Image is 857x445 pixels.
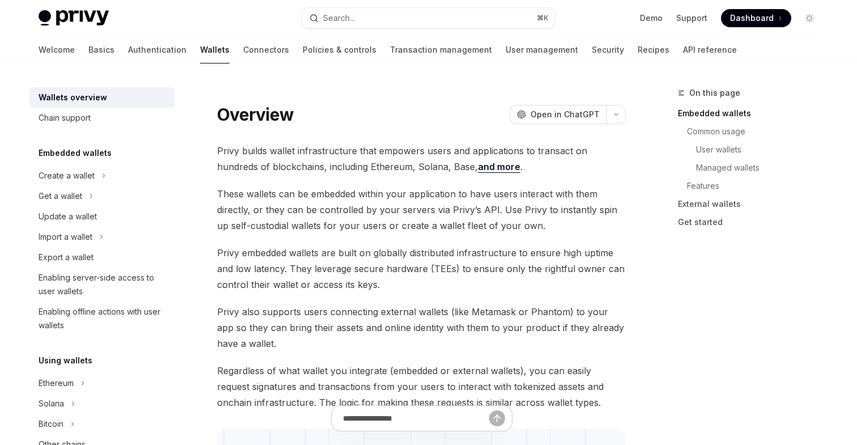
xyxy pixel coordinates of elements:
[687,122,828,141] a: Common usage
[29,268,175,302] a: Enabling server-side access to user wallets
[800,9,818,27] button: Toggle dark mode
[39,91,107,104] div: Wallets overview
[302,8,555,28] button: Search...⌘K
[29,302,175,336] a: Enabling offline actions with user wallets
[730,12,774,24] span: Dashboard
[531,109,600,120] span: Open in ChatGPT
[217,363,626,410] span: Regardless of what wallet you integrate (embedded or external wallets), you can easily request si...
[678,195,828,213] a: External wallets
[696,141,828,159] a: User wallets
[29,206,175,227] a: Update a wallet
[39,271,168,298] div: Enabling server-side access to user wallets
[88,36,114,63] a: Basics
[721,9,791,27] a: Dashboard
[510,105,606,124] button: Open in ChatGPT
[489,410,505,426] button: Send message
[29,247,175,268] a: Export a wallet
[39,251,94,264] div: Export a wallet
[128,36,186,63] a: Authentication
[676,12,707,24] a: Support
[506,36,578,63] a: User management
[39,36,75,63] a: Welcome
[39,376,74,390] div: Ethereum
[217,186,626,234] span: These wallets can be embedded within your application to have users interact with them directly, ...
[39,397,64,410] div: Solana
[29,108,175,128] a: Chain support
[217,104,294,125] h1: Overview
[678,213,828,231] a: Get started
[323,11,355,25] div: Search...
[39,305,168,332] div: Enabling offline actions with user wallets
[592,36,624,63] a: Security
[390,36,492,63] a: Transaction management
[689,86,740,100] span: On this page
[29,87,175,108] a: Wallets overview
[638,36,669,63] a: Recipes
[217,245,626,293] span: Privy embedded wallets are built on globally distributed infrastructure to ensure high uptime and...
[39,417,63,431] div: Bitcoin
[696,159,828,177] a: Managed wallets
[39,111,91,125] div: Chain support
[39,146,112,160] h5: Embedded wallets
[39,354,92,367] h5: Using wallets
[537,14,549,23] span: ⌘ K
[243,36,289,63] a: Connectors
[640,12,663,24] a: Demo
[678,104,828,122] a: Embedded wallets
[200,36,230,63] a: Wallets
[39,10,109,26] img: light logo
[478,161,520,173] a: and more
[217,143,626,175] span: Privy builds wallet infrastructure that empowers users and applications to transact on hundreds o...
[39,189,82,203] div: Get a wallet
[39,169,95,183] div: Create a wallet
[39,210,97,223] div: Update a wallet
[217,304,626,351] span: Privy also supports users connecting external wallets (like Metamask or Phantom) to your app so t...
[39,230,92,244] div: Import a wallet
[303,36,376,63] a: Policies & controls
[687,177,828,195] a: Features
[683,36,737,63] a: API reference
